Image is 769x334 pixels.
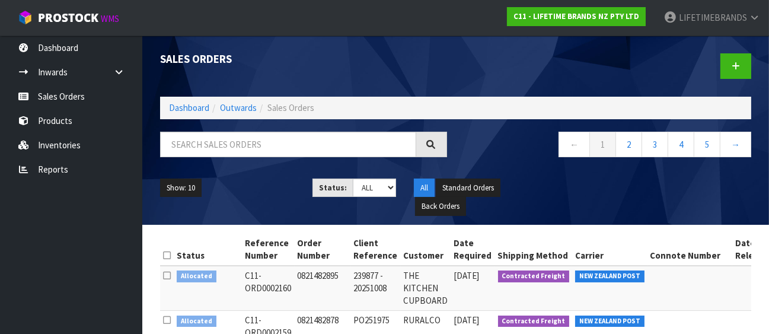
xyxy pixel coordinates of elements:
[498,271,570,282] span: Contracted Freight
[415,197,466,216] button: Back Orders
[101,13,119,24] small: WMS
[295,234,351,266] th: Order Number
[589,132,616,157] a: 1
[414,179,435,198] button: All
[513,11,639,21] strong: C11 - LIFETIME BRANDS NZ PTY LTD
[401,266,451,311] td: THE KITCHEN CUPBOARD
[351,234,401,266] th: Client Reference
[559,132,590,157] a: ←
[242,266,295,311] td: C11-ORD0002160
[38,10,98,26] span: ProStock
[679,12,747,23] span: LIFETIMEBRANDS
[575,316,644,327] span: NEW ZEALAND POST
[174,234,242,266] th: Status
[169,102,209,113] a: Dashboard
[495,234,573,266] th: Shipping Method
[401,234,451,266] th: Customer
[454,270,480,281] span: [DATE]
[242,234,295,266] th: Reference Number
[465,132,752,161] nav: Page navigation
[351,266,401,311] td: 239877 - 20251008
[160,53,447,65] h1: Sales Orders
[295,266,351,311] td: 0821482895
[436,179,500,198] button: Standard Orders
[694,132,720,157] a: 5
[498,316,570,327] span: Contracted Freight
[177,316,216,327] span: Allocated
[647,234,733,266] th: Connote Number
[18,10,33,25] img: cube-alt.png
[575,271,644,282] span: NEW ZEALAND POST
[160,132,416,157] input: Search sales orders
[642,132,668,157] a: 3
[615,132,642,157] a: 2
[319,183,347,193] strong: Status:
[451,234,495,266] th: Date Required
[720,132,751,157] a: →
[160,179,202,198] button: Show: 10
[454,314,480,326] span: [DATE]
[668,132,694,157] a: 4
[267,102,314,113] span: Sales Orders
[572,234,647,266] th: Carrier
[220,102,257,113] a: Outwards
[177,271,216,282] span: Allocated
